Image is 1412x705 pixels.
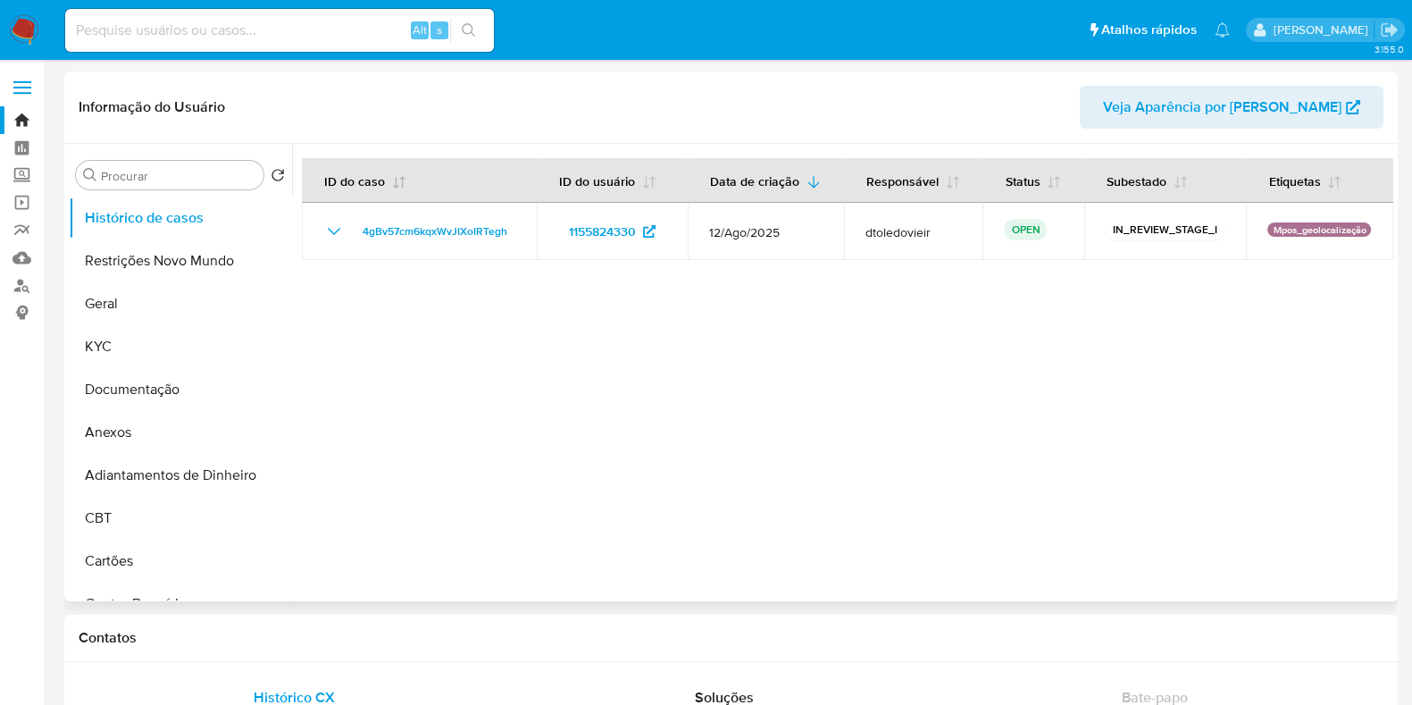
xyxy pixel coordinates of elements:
button: Geral [69,282,292,325]
button: Histórico de casos [69,197,292,239]
span: Veja Aparência por [PERSON_NAME] [1103,86,1341,129]
button: Retornar ao pedido padrão [271,168,285,188]
a: Notificações [1215,22,1230,38]
button: Veja Aparência por [PERSON_NAME] [1080,86,1383,129]
h1: Informação do Usuário [79,98,225,116]
button: Documentação [69,368,292,411]
span: Alt [413,21,427,38]
button: search-icon [450,18,487,43]
span: s [437,21,442,38]
button: Adiantamentos de Dinheiro [69,454,292,497]
input: Pesquise usuários ou casos... [65,19,494,42]
button: Contas Bancárias [69,583,292,625]
button: CBT [69,497,292,540]
button: Procurar [83,168,97,182]
button: KYC [69,325,292,368]
p: danilo.toledo@mercadolivre.com [1273,21,1374,38]
button: Cartões [69,540,292,583]
h1: Contatos [79,629,1383,647]
input: Procurar [101,168,256,184]
a: Sair [1380,21,1399,39]
span: Atalhos rápidos [1101,21,1197,39]
button: Anexos [69,411,292,454]
button: Restrições Novo Mundo [69,239,292,282]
